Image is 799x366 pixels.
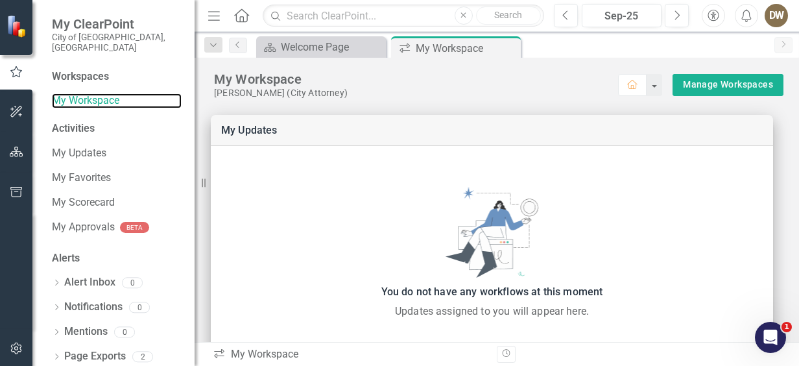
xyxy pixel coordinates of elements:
[683,77,773,93] a: Manage Workspaces
[221,124,278,136] a: My Updates
[129,302,150,313] div: 0
[114,326,135,337] div: 0
[213,347,487,362] div: My Workspace
[673,74,783,96] button: Manage Workspaces
[6,14,30,38] img: ClearPoint Strategy
[52,146,182,161] a: My Updates
[52,220,115,235] a: My Approvals
[217,283,767,301] div: You do not have any workflows at this moment
[263,5,544,27] input: Search ClearPoint...
[765,4,788,27] button: DW
[120,222,149,233] div: BETA
[755,322,786,353] iframe: Intercom live chat
[281,39,383,55] div: Welcome Page
[416,40,518,56] div: My Workspace
[64,275,115,290] a: Alert Inbox
[781,322,792,332] span: 1
[52,16,182,32] span: My ClearPoint
[122,277,143,288] div: 0
[64,324,108,339] a: Mentions
[673,74,783,96] div: split button
[52,32,182,53] small: City of [GEOGRAPHIC_DATA], [GEOGRAPHIC_DATA]
[52,93,182,108] a: My Workspace
[214,88,618,99] div: [PERSON_NAME] (City Attorney)
[586,8,657,24] div: Sep-25
[132,351,153,362] div: 2
[52,121,182,136] div: Activities
[52,195,182,210] a: My Scorecard
[52,69,109,84] div: Workspaces
[259,39,383,55] a: Welcome Page
[52,251,182,266] div: Alerts
[476,6,541,25] button: Search
[64,349,126,364] a: Page Exports
[214,71,618,88] div: My Workspace
[52,171,182,186] a: My Favorites
[582,4,662,27] button: Sep-25
[64,300,123,315] a: Notifications
[217,304,767,319] div: Updates assigned to you will appear here.
[494,10,522,20] span: Search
